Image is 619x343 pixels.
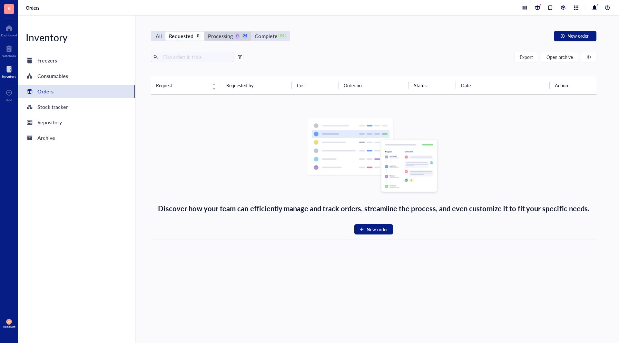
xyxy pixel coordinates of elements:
[2,64,16,78] a: Inventory
[242,33,248,39] div: 24
[18,85,135,98] a: Orders
[6,98,12,102] div: Add
[514,52,538,62] button: Export
[367,226,388,233] span: New order
[37,56,57,65] div: Freezers
[195,33,201,39] div: 0
[520,54,533,60] span: Export
[18,131,135,144] a: Archive
[550,76,597,94] th: Action
[2,54,16,58] div: Notebook
[339,76,409,94] th: Order no.
[158,203,589,214] div: Discover how your team can efficiently manage and track orders, streamline the process, and even ...
[308,118,440,195] img: Empty state
[156,32,162,41] div: All
[37,118,62,127] div: Repository
[18,116,135,129] a: Repository
[18,70,135,82] a: Consumables
[546,54,573,60] span: Open archive
[1,33,17,37] div: Dashboard
[37,71,68,81] div: Consumables
[169,32,193,41] div: Requested
[151,76,221,94] th: Request
[1,23,17,37] a: Dashboard
[37,87,54,96] div: Orders
[292,76,339,94] th: Cost
[235,33,240,39] div: 0
[37,133,55,142] div: Archive
[221,76,291,94] th: Requested by
[7,4,11,12] span: K
[554,31,596,41] button: New order
[409,76,456,94] th: Status
[26,5,41,11] a: Orders
[2,43,16,58] a: Notebook
[3,325,15,329] div: Account
[18,31,135,44] div: Inventory
[37,102,68,111] div: Stock tracker
[156,82,208,89] span: Request
[567,33,589,38] span: New order
[161,52,231,62] input: Find orders in table
[18,54,135,67] a: Freezers
[208,32,233,41] div: Processing
[7,320,11,323] span: AP
[255,32,277,41] div: Complete
[541,52,578,62] button: Open archive
[2,74,16,78] div: Inventory
[18,100,135,113] a: Stock tracker
[151,31,290,41] div: segmented control
[354,224,393,234] button: New order
[456,76,550,94] th: Date
[280,33,285,39] div: 1842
